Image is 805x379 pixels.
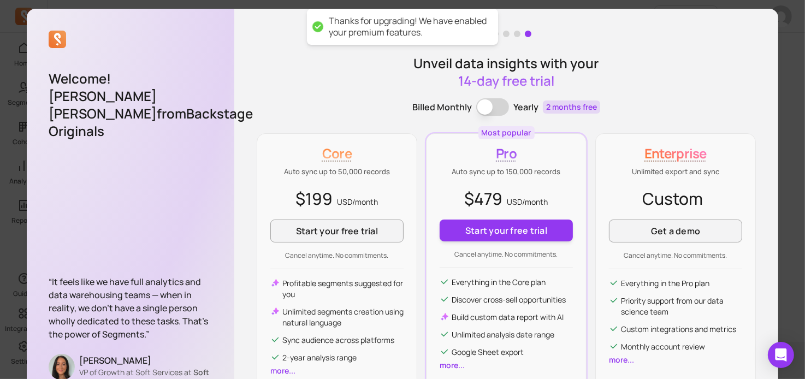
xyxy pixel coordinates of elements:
p: $479 [440,186,573,211]
p: Sync audience across platforms [282,335,394,346]
p: Everything in the Pro plan [621,278,709,289]
a: more... [440,360,465,370]
p: “It feels like we have full analytics and data warehousing teams — when in reality, we don’t have... [49,275,212,341]
p: Unveil data insights with your [413,55,599,90]
p: Google Sheet export [452,347,524,358]
p: Priority support from our data science team [621,295,742,317]
a: Get a demo [609,220,742,242]
p: Discover cross-sell opportunities [452,294,566,305]
span: USD/ month [507,197,548,207]
p: 2 months free [543,100,600,114]
p: Auto sync up to 50,000 records [270,167,404,177]
p: Most popular [482,127,531,138]
p: Auto sync up to 150,000 records [440,167,573,177]
p: [PERSON_NAME] [79,354,212,367]
p: Cancel anytime. No commitments. [270,251,404,260]
p: Cancel anytime. No commitments. [440,250,573,259]
p: Yearly [513,100,538,114]
div: Open Intercom Messenger [768,342,794,368]
p: Profitable segments suggested for you [282,278,404,300]
p: Billed Monthly [412,100,472,114]
p: Enterprise [609,145,742,162]
p: Custom integrations and metrics [621,324,736,335]
p: 2-year analysis range [282,352,357,363]
button: Start your free trial [270,220,404,242]
p: Unlimited analysis date range [452,329,554,340]
button: Start your free trial [440,220,573,241]
p: Cancel anytime. No commitments. [609,251,742,260]
p: $199 [270,186,404,211]
p: Pro [440,145,573,162]
p: Core [270,145,404,162]
p: Everything in the Core plan [452,277,546,288]
a: more... [609,354,634,365]
p: [PERSON_NAME] [PERSON_NAME] from Backstage Originals [49,87,212,140]
p: Custom [609,186,742,211]
p: Monthly account review [621,341,705,352]
p: Unlimited export and sync [609,167,742,177]
span: USD/ month [338,197,378,207]
span: 14-day free trial [458,72,554,90]
p: Unlimited segments creation using natural language [282,306,404,328]
p: Welcome! [49,70,212,87]
a: more... [270,365,295,376]
p: Build custom data report with AI [452,312,564,323]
